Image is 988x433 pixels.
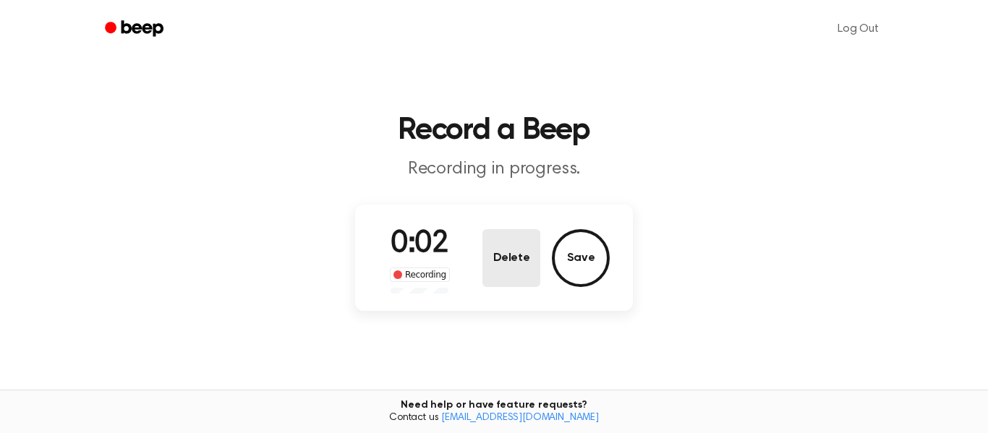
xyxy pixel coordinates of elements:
p: Recording in progress. [216,158,772,181]
a: Beep [95,15,176,43]
a: [EMAIL_ADDRESS][DOMAIN_NAME] [441,413,599,423]
a: Log Out [823,12,893,46]
div: Recording [390,267,450,282]
span: Contact us [9,412,979,425]
button: Delete Audio Record [482,229,540,287]
button: Save Audio Record [552,229,610,287]
span: 0:02 [391,229,448,260]
h1: Record a Beep [124,116,864,146]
